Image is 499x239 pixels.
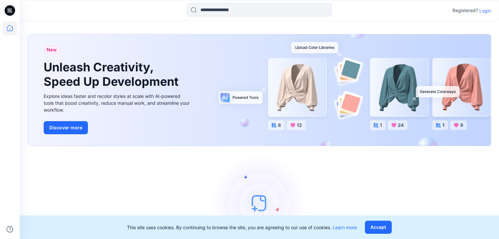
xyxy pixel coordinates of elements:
[127,224,357,231] p: This site uses cookies. By continuing to browse the site, you are agreeing to our use of cookies.
[44,60,181,88] h1: Unleash Creativity, Speed Up Development
[47,46,57,54] span: New
[44,121,191,134] a: Discover more
[333,225,357,230] a: Learn more
[452,7,478,14] p: Registered?
[365,221,392,234] button: Accept
[479,7,491,14] p: Login
[44,121,88,134] button: Discover more
[44,93,191,113] div: Explore ideas faster and recolor styles at scale with AI-powered tools that boost creativity, red...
